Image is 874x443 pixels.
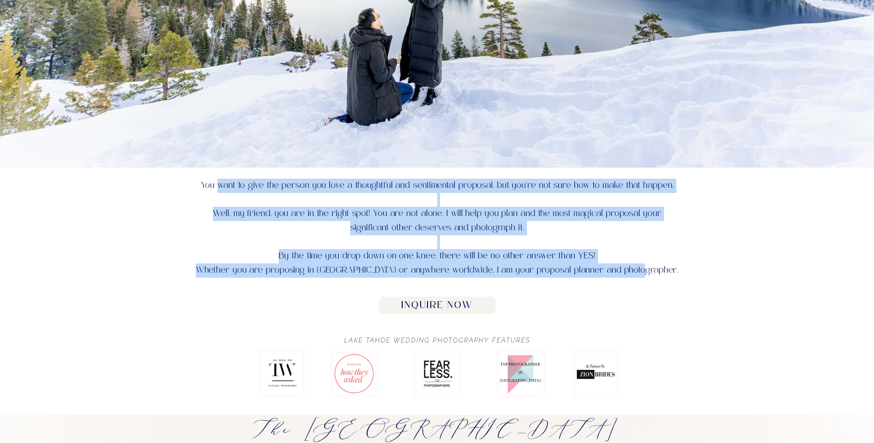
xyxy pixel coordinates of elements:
h2: Lake Tahoe Wedding Photography Features [326,337,549,348]
p: Top Photographer in [GEOGRAPHIC_DATA] [499,361,542,395]
p: You want to give the person you love a thoughtful and sentimental proposal, but you're not sure h... [194,179,681,287]
a: Inquire Now [384,300,491,311]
